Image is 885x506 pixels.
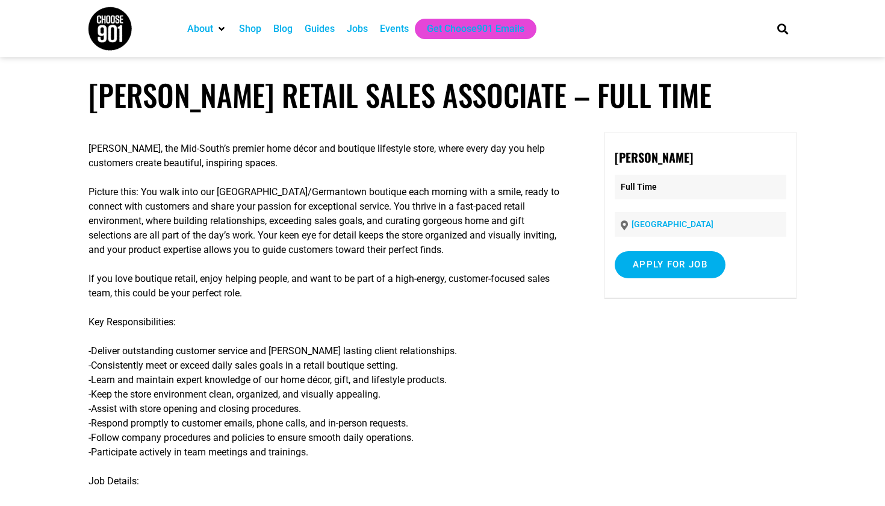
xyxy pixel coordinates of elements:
a: [GEOGRAPHIC_DATA] [632,219,713,229]
h1: [PERSON_NAME] Retail Sales Associate – Full Time [88,77,796,113]
a: Events [380,22,409,36]
strong: [PERSON_NAME] [615,148,693,166]
p: Full Time [615,175,786,199]
p: Key Responsibilities: [88,315,569,330]
a: Get Choose901 Emails [427,22,524,36]
a: Blog [273,22,293,36]
a: Shop [239,22,261,36]
a: About [187,22,213,36]
p: Job Details: [88,474,569,489]
p: -Deliver outstanding customer service and [PERSON_NAME] lasting client relationships. -Consistent... [88,344,569,460]
p: Picture this: You walk into our [GEOGRAPHIC_DATA]/Germantown boutique each morning with a smile, ... [88,185,569,257]
p: [PERSON_NAME], the Mid-South’s premier home décor and boutique lifestyle store, where every day y... [88,142,569,170]
nav: Main nav [181,19,757,39]
div: Search [773,19,793,39]
a: Jobs [347,22,368,36]
div: About [181,19,233,39]
p: If you love boutique retail, enjoy helping people, and want to be part of a high-energy, customer... [88,272,569,301]
a: Guides [305,22,335,36]
input: Apply for job [615,251,725,278]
